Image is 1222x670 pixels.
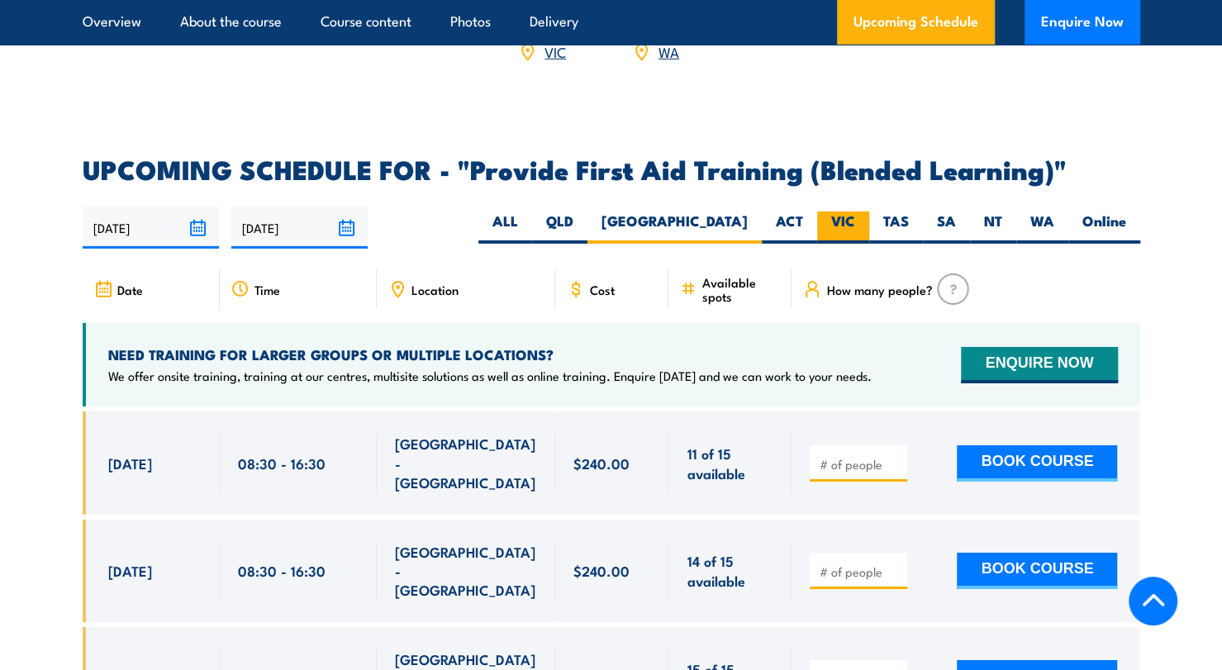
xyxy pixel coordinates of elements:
[231,207,368,249] input: To date
[762,211,817,244] label: ACT
[544,41,566,61] a: VIC
[83,157,1140,180] h2: UPCOMING SCHEDULE FOR - "Provide First Aid Training (Blended Learning)"
[117,283,143,297] span: Date
[687,444,773,482] span: 11 of 15 available
[478,211,532,244] label: ALL
[83,207,219,249] input: From date
[819,563,901,580] input: # of people
[573,454,630,473] span: $240.00
[238,454,326,473] span: 08:30 - 16:30
[923,211,970,244] label: SA
[108,561,152,580] span: [DATE]
[108,454,152,473] span: [DATE]
[395,434,537,492] span: [GEOGRAPHIC_DATA] - [GEOGRAPHIC_DATA]
[957,553,1117,589] button: BOOK COURSE
[961,347,1117,383] button: ENQUIRE NOW
[826,283,932,297] span: How many people?
[687,551,773,590] span: 14 of 15 available
[817,211,869,244] label: VIC
[411,283,459,297] span: Location
[1068,211,1140,244] label: Online
[869,211,923,244] label: TAS
[701,275,780,303] span: Available spots
[254,283,280,297] span: Time
[659,41,679,61] a: WA
[590,283,615,297] span: Cost
[108,368,872,384] p: We offer onsite training, training at our centres, multisite solutions as well as online training...
[819,456,901,473] input: # of people
[573,561,630,580] span: $240.00
[957,445,1117,482] button: BOOK COURSE
[587,211,762,244] label: [GEOGRAPHIC_DATA]
[395,542,537,600] span: [GEOGRAPHIC_DATA] - [GEOGRAPHIC_DATA]
[108,345,872,364] h4: NEED TRAINING FOR LARGER GROUPS OR MULTIPLE LOCATIONS?
[532,211,587,244] label: QLD
[970,211,1016,244] label: NT
[1016,211,1068,244] label: WA
[238,561,326,580] span: 08:30 - 16:30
